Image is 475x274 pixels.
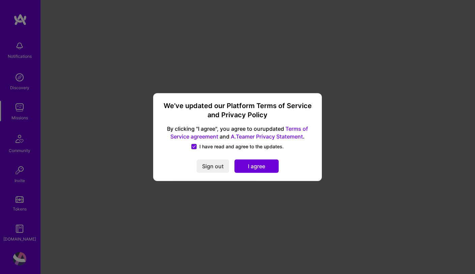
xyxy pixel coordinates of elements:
button: Sign out [197,159,229,173]
a: A.Teamer Privacy Statement [231,133,303,140]
h3: We’ve updated our Platform Terms of Service and Privacy Policy [161,101,314,120]
span: By clicking "I agree", you agree to our updated and . [161,125,314,141]
button: I agree [234,159,279,173]
a: Terms of Service agreement [170,125,308,140]
span: I have read and agree to the updates. [199,143,284,150]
